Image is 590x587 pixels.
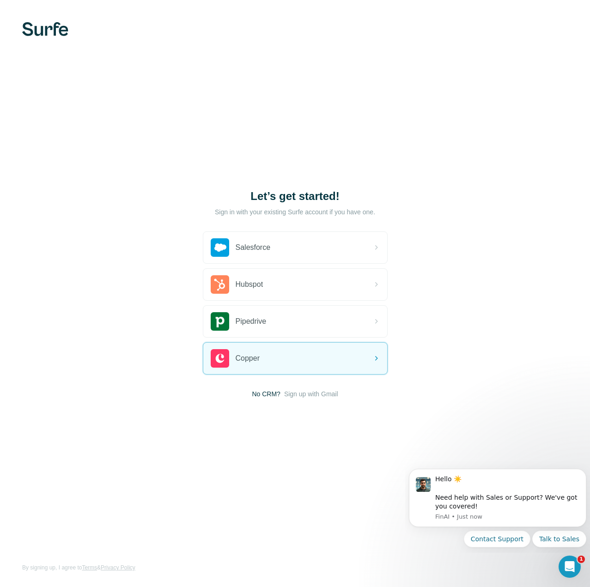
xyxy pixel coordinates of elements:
span: Pipedrive [236,316,267,327]
img: Surfe's logo [22,22,68,36]
p: Sign in with your existing Surfe account if you have one. [215,207,375,217]
span: 1 [578,556,585,563]
span: By signing up, I agree to & [22,563,135,572]
a: Terms [82,564,97,571]
img: salesforce's logo [211,238,229,257]
img: hubspot's logo [211,275,229,294]
span: Copper [236,353,260,364]
img: copper's logo [211,349,229,368]
img: pipedrive's logo [211,312,229,331]
span: Salesforce [236,242,271,253]
iframe: Intercom notifications message [405,460,590,553]
h1: Let’s get started! [203,189,388,204]
iframe: Intercom live chat [559,556,581,578]
button: Sign up with Gmail [284,389,338,399]
span: Hubspot [236,279,263,290]
span: No CRM? [252,389,280,399]
a: Privacy Policy [101,564,135,571]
